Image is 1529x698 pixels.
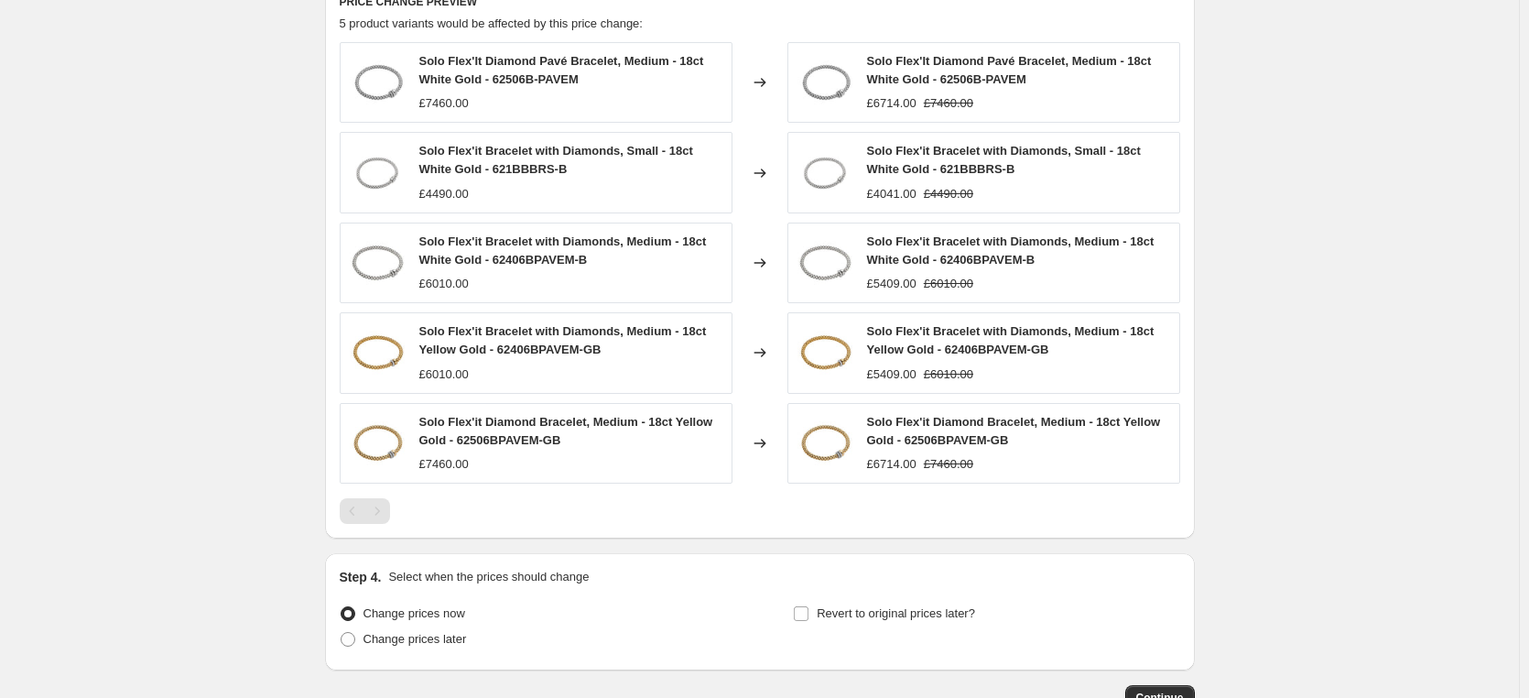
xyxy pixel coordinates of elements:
span: Solo Flex'it Diamond Bracelet, Medium - 18ct Yellow Gold - 62506BPAVEM-GB [419,415,713,447]
div: £6010.00 [419,365,469,384]
img: fope-solo-18ct-yellow-gold-0-29ct-diamond-bracelet-62406b-pave-y_748138f9-c30d-469f-954b-eb6c8373... [797,325,852,380]
div: £5409.00 [867,365,916,384]
span: Revert to original prices later? [817,606,975,620]
span: Solo Flex'It Diamond Pavé Bracelet, Medium - 18ct White Gold - 62506B-PAVEM [867,54,1152,86]
strike: £6010.00 [924,365,973,384]
img: fope-solo-18ct-white-gold-0-56ct-diamond-bracelet-62506b-pave-w_aed244ae-ff9b-4d29-954b-d0f643e4a... [350,55,405,110]
div: £7460.00 [419,94,469,113]
img: FopeFlex_itSolo18ctWhiteGold0.10ctDiamondBracelet_621B_BBR1_698be5e5-3a43-45e8-b56f-8b34bb3c83b5_... [797,146,852,201]
span: Solo Flex'it Bracelet with Diamonds, Medium - 18ct White Gold - 62406BPAVEM-B [867,234,1155,267]
div: £7460.00 [419,455,469,474]
div: £6010.00 [419,275,469,293]
div: £5409.00 [867,275,916,293]
img: fope-solo-18ct-yellow-gold-0-56ct-diamond-bracelet-62506b-pave-y_dc10b034-ba50-4b5d-a9cf-319b8bc5... [350,416,405,471]
span: 5 product variants would be affected by this price change: [340,16,643,30]
p: Select when the prices should change [388,568,589,586]
span: Solo Flex'it Bracelet with Diamonds, Small - 18ct White Gold - 621BBBRS-B [867,144,1141,176]
img: fope-solo-18ct-white-gold-0-56ct-diamond-bracelet-62506b-pave-w_aed244ae-ff9b-4d29-954b-d0f643e4a... [797,55,852,110]
div: £4490.00 [419,185,469,203]
div: £4041.00 [867,185,916,203]
img: fope-solo-18ct-yellow-gold-0-29ct-diamond-bracelet-62406b-pave-y_748138f9-c30d-469f-954b-eb6c8373... [350,325,405,380]
span: Solo Flex'it Bracelet with Diamonds, Small - 18ct White Gold - 621BBBRS-B [419,144,693,176]
nav: Pagination [340,498,390,524]
img: fope-solo-18ct-white-gold-0-29ct-diamond-bracelet-62406b-pave-w_7546603a-e1b4-430b-b2d1-16e8ca0a4... [350,235,405,290]
strike: £7460.00 [924,455,973,474]
span: Change prices later [363,632,467,646]
div: £6714.00 [867,94,916,113]
img: FopeFlex_itSolo18ctWhiteGold0.10ctDiamondBracelet_621B_BBR1_698be5e5-3a43-45e8-b56f-8b34bb3c83b5_... [350,146,405,201]
img: fope-solo-18ct-white-gold-0-29ct-diamond-bracelet-62406b-pave-w_7546603a-e1b4-430b-b2d1-16e8ca0a4... [797,235,852,290]
span: Change prices now [363,606,465,620]
span: Solo Flex'it Bracelet with Diamonds, Medium - 18ct Yellow Gold - 62406BPAVEM-GB [419,324,707,356]
span: Solo Flex'it Bracelet with Diamonds, Medium - 18ct White Gold - 62406BPAVEM-B [419,234,707,267]
strike: £4490.00 [924,185,973,203]
img: fope-solo-18ct-yellow-gold-0-56ct-diamond-bracelet-62506b-pave-y_dc10b034-ba50-4b5d-a9cf-319b8bc5... [797,416,852,471]
strike: £6010.00 [924,275,973,293]
div: £6714.00 [867,455,916,474]
span: Solo Flex'it Bracelet with Diamonds, Medium - 18ct Yellow Gold - 62406BPAVEM-GB [867,324,1155,356]
span: Solo Flex'It Diamond Pavé Bracelet, Medium - 18ct White Gold - 62506B-PAVEM [419,54,704,86]
h2: Step 4. [340,568,382,586]
span: Solo Flex'it Diamond Bracelet, Medium - 18ct Yellow Gold - 62506BPAVEM-GB [867,415,1161,447]
strike: £7460.00 [924,94,973,113]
